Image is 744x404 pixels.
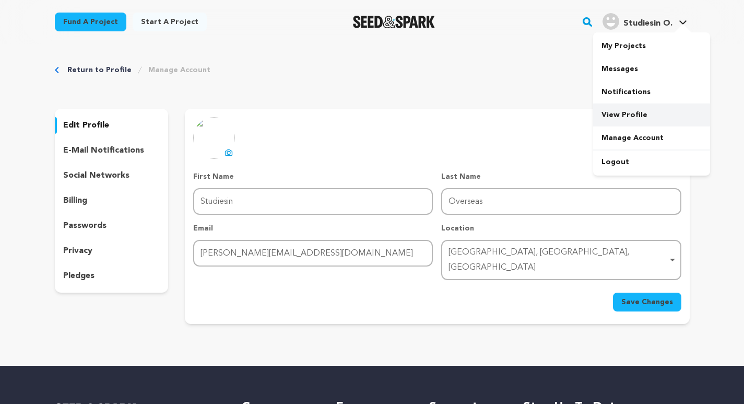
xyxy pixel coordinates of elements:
[441,188,681,215] input: Last Name
[593,151,710,174] a: Logout
[441,171,681,182] p: Last Name
[603,13,619,30] img: user.png
[63,169,129,182] p: social networks
[133,13,207,31] a: Start a project
[55,65,690,75] div: Breadcrumb
[55,13,126,31] a: Fund a project
[63,144,144,157] p: e-mail notifications
[448,245,667,275] div: [GEOGRAPHIC_DATA], [GEOGRAPHIC_DATA], [GEOGRAPHIC_DATA]
[55,167,169,184] button: social networks
[593,80,710,103] a: Notifications
[193,240,433,267] input: Email
[600,11,689,30] a: Studiesin O.'s Profile
[593,34,710,57] a: My Projects
[593,126,710,149] a: Manage Account
[55,268,169,284] button: pledges
[193,223,433,234] p: Email
[613,293,681,311] button: Save Changes
[55,192,169,209] button: billing
[63,194,87,207] p: billing
[623,19,672,28] span: Studiesin O.
[593,103,710,126] a: View Profile
[148,65,210,75] a: Manage Account
[593,57,710,80] a: Messages
[603,13,672,30] div: Studiesin O.'s Profile
[55,243,169,259] button: privacy
[621,297,673,307] span: Save Changes
[67,65,132,75] a: Return to Profile
[63,270,95,282] p: pledges
[193,188,433,215] input: First Name
[353,16,435,28] img: Seed&Spark Logo Dark Mode
[63,220,107,232] p: passwords
[600,11,689,33] span: Studiesin O.'s Profile
[55,217,169,234] button: passwords
[193,171,433,182] p: First Name
[63,245,92,257] p: privacy
[55,117,169,134] button: edit profile
[55,142,169,159] button: e-mail notifications
[441,223,681,234] p: Location
[353,16,435,28] a: Seed&Spark Homepage
[63,119,109,132] p: edit profile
